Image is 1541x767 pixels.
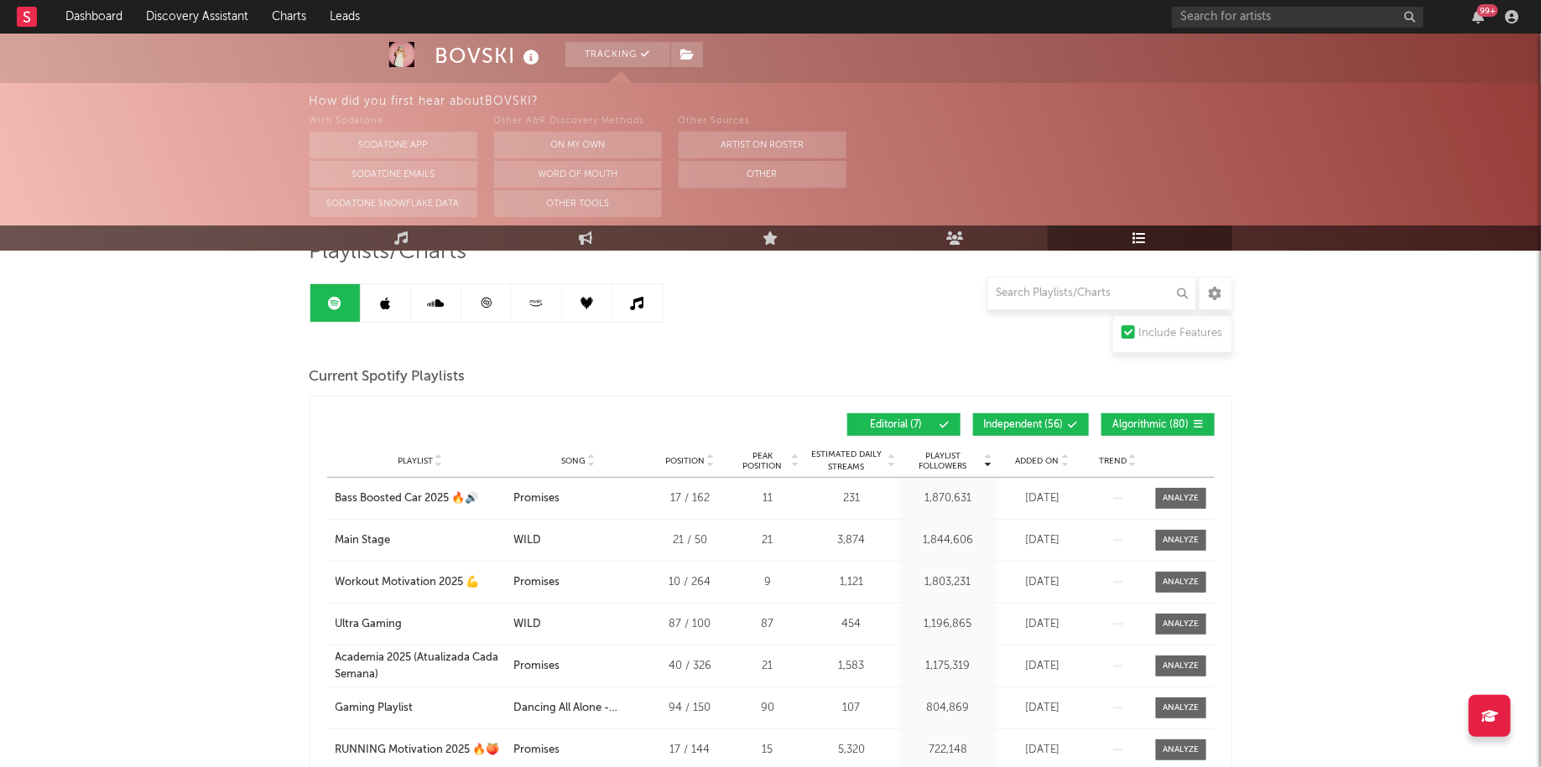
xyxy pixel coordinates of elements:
button: Sodatone Snowflake Data [310,190,477,217]
div: 231 [808,490,896,507]
div: 1,870,631 [904,490,992,507]
div: 21 [737,658,799,675]
span: Playlists/Charts [310,242,467,262]
span: Position [665,456,705,466]
div: 15 [737,742,799,759]
div: With Sodatone [310,111,477,132]
a: Ultra Gaming [336,616,505,633]
button: On My Own [494,132,662,158]
a: Bass Boosted Car 2025 🔥🔊 [336,490,505,507]
div: Workout Motivation 2025 💪 [336,574,480,591]
div: 21 / 50 [653,532,728,549]
div: Include Features [1139,324,1223,344]
div: Main Stage [336,532,391,549]
div: 722,148 [904,742,992,759]
button: Artist on Roster [679,132,846,158]
span: Editorial ( 7 ) [858,420,935,430]
div: [DATE] [1001,532,1085,549]
div: 1,583 [808,658,896,675]
div: Promises [513,658,560,675]
div: 1,196,865 [904,616,992,633]
span: Algorithmic ( 80 ) [1112,420,1190,430]
button: Word Of Mouth [494,161,662,188]
a: Gaming Playlist [336,700,505,717]
span: Song [561,456,586,466]
div: WILD [513,532,541,549]
button: Other [679,161,846,188]
div: 11 [737,490,799,507]
div: 9 [737,574,799,591]
button: 99+ [1472,10,1484,23]
span: Peak Position [737,451,789,471]
button: Algorithmic(80) [1101,413,1215,436]
div: 5,320 [808,742,896,759]
div: Bass Boosted Car 2025 🔥🔊 [336,490,479,507]
div: 90 [737,700,799,717]
a: Workout Motivation 2025 💪 [336,574,505,591]
div: 17 / 162 [653,490,728,507]
span: Trend [1099,456,1127,466]
div: 10 / 264 [653,574,728,591]
button: Independent(56) [973,413,1089,436]
div: BOVSKI [435,42,544,70]
div: 17 / 144 [653,742,728,759]
div: 804,869 [904,700,992,717]
div: Dancing All Alone - [PERSON_NAME] Remix [513,700,644,717]
a: Main Stage [336,532,505,549]
div: [DATE] [1001,616,1085,633]
div: 107 [808,700,896,717]
button: Sodatone App [310,132,477,158]
div: 1,844,606 [904,532,992,549]
div: [DATE] [1001,742,1085,759]
button: Other Tools [494,190,662,217]
div: [DATE] [1001,700,1085,717]
div: Other A&R Discovery Methods [494,111,662,132]
div: 87 [737,616,799,633]
span: Playlist Followers [904,451,982,471]
button: Editorial(7) [847,413,961,436]
a: Academia 2025 (Atualizada Cada Semana) [336,650,505,682]
button: Sodatone Emails [310,161,477,188]
div: 454 [808,616,896,633]
a: RUNNING Motivation 2025 🔥🍑 [336,742,505,759]
div: Promises [513,574,560,591]
div: 1,121 [808,574,896,591]
div: Promises [513,742,560,759]
div: Promises [513,490,560,507]
div: [DATE] [1001,574,1085,591]
div: 1,175,319 [904,658,992,675]
div: [DATE] [1001,658,1085,675]
div: Gaming Playlist [336,700,414,717]
div: 1,803,231 [904,574,992,591]
input: Search for artists [1172,7,1424,28]
div: Other Sources [679,111,846,132]
div: RUNNING Motivation 2025 🔥🍑 [336,742,500,759]
div: Ultra Gaming [336,616,403,633]
button: Tracking [565,42,670,67]
div: [DATE] [1001,490,1085,507]
span: Independent ( 56 ) [984,420,1064,430]
span: Current Spotify Playlists [310,367,466,387]
div: 99 + [1477,4,1498,17]
span: Added On [1016,456,1059,466]
div: 3,874 [808,532,896,549]
div: 40 / 326 [653,658,728,675]
div: 87 / 100 [653,616,728,633]
div: 94 / 150 [653,700,728,717]
div: WILD [513,616,541,633]
div: 21 [737,532,799,549]
span: Estimated Daily Streams [808,448,886,474]
span: Playlist [398,456,433,466]
input: Search Playlists/Charts [987,277,1197,310]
